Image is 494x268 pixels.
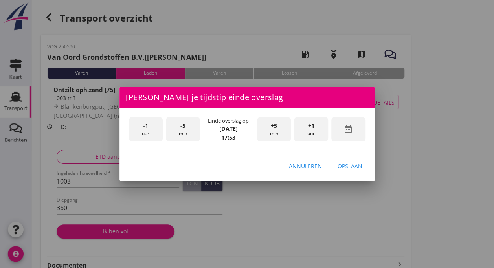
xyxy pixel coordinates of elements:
div: Opslaan [338,162,362,170]
span: -5 [180,121,185,130]
strong: [DATE] [219,125,238,132]
button: Opslaan [331,159,369,173]
div: uur [129,117,163,142]
div: Annuleren [289,162,322,170]
button: Annuleren [283,159,328,173]
span: -1 [143,121,148,130]
div: min [166,117,200,142]
div: uur [294,117,328,142]
span: +1 [308,121,314,130]
div: min [257,117,291,142]
strong: 17:53 [221,134,235,141]
span: +5 [271,121,277,130]
div: [PERSON_NAME] je tijdstip einde overslag [119,87,375,108]
i: date_range [343,125,353,134]
div: Einde overslag op [208,117,249,125]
